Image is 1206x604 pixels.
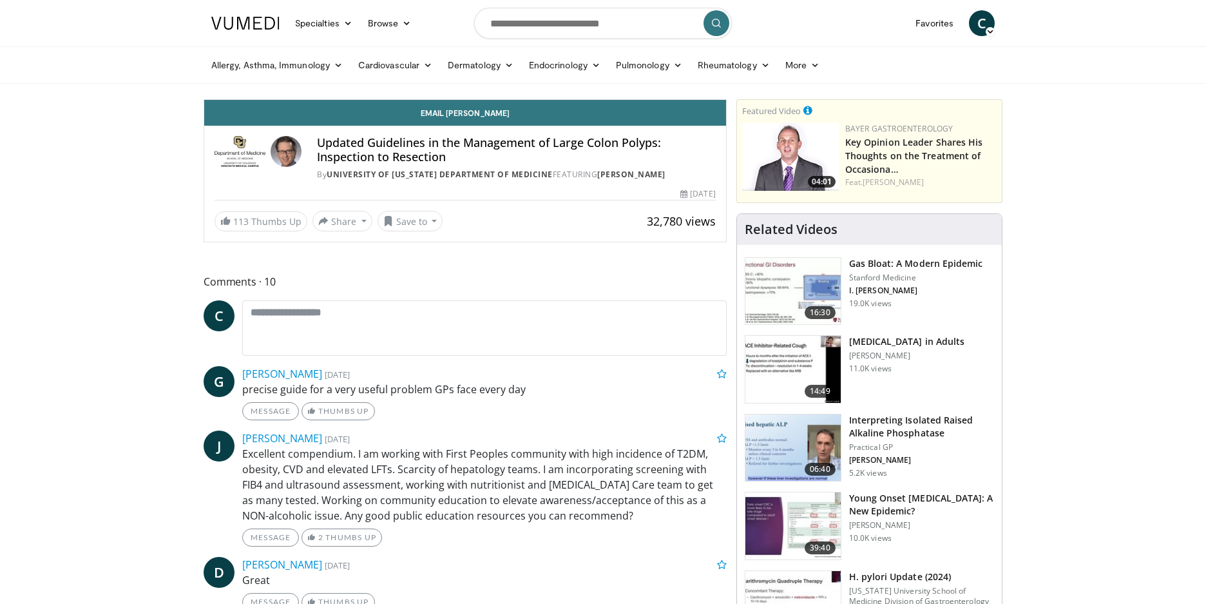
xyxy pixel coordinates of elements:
small: Featured Video [742,105,801,117]
img: University of Colorado Department of Medicine [215,136,265,167]
img: 480ec31d-e3c1-475b-8289-0a0659db689a.150x105_q85_crop-smart_upscale.jpg [745,258,841,325]
h4: Updated Guidelines in the Management of Large Colon Polyps: Inspection to Resection [317,136,715,164]
a: [PERSON_NAME] [242,367,322,381]
img: VuMedi Logo [211,17,280,30]
a: Endocrinology [521,52,608,78]
a: 04:01 [742,123,839,191]
span: 06:40 [805,463,836,476]
a: J [204,431,235,462]
span: 39:40 [805,541,836,554]
span: 04:01 [808,176,836,188]
a: Dermatology [440,52,521,78]
a: C [969,10,995,36]
img: 9828b8df-38ad-4333-b93d-bb657251ca89.png.150x105_q85_crop-smart_upscale.png [742,123,839,191]
a: [PERSON_NAME] [242,558,322,572]
a: 2 Thumbs Up [301,529,382,547]
span: 2 [318,532,323,542]
p: Excellent compendium. I am working with First Peoples community with high incidence of T2DM, obes... [242,446,727,523]
p: [PERSON_NAME] [849,520,994,531]
div: Feat. [845,177,997,188]
span: 14:49 [805,385,836,398]
a: Bayer Gastroenterology [845,123,953,134]
div: [DATE] [680,188,715,200]
img: 11950cd4-d248-4755-8b98-ec337be04c84.150x105_q85_crop-smart_upscale.jpg [745,336,841,403]
a: [PERSON_NAME] [863,177,924,188]
p: [PERSON_NAME] [849,351,964,361]
small: [DATE] [325,560,350,571]
a: [PERSON_NAME] [242,431,322,445]
span: Comments 10 [204,273,727,290]
a: Browse [360,10,419,36]
a: 06:40 Interpreting Isolated Raised Alkaline Phosphatase Practical GP [PERSON_NAME] 5.2K views [745,414,994,482]
a: Key Opinion Leader Shares His Thoughts on the Treatment of Occasiona… [845,136,983,175]
p: I. [PERSON_NAME] [849,286,983,296]
a: Pulmonology [608,52,690,78]
button: Save to [378,211,443,231]
p: Great [242,572,727,588]
h3: Gas Bloat: A Modern Epidemic [849,257,983,270]
a: 14:49 [MEDICAL_DATA] in Adults [PERSON_NAME] 11.0K views [745,335,994,404]
input: Search topics, interventions [474,8,732,39]
span: 113 [233,215,249,228]
a: 16:30 Gas Bloat: A Modern Epidemic Stanford Medicine I. [PERSON_NAME] 19.0K views [745,257,994,326]
a: 39:40 Young Onset [MEDICAL_DATA]: A New Epidemic? [PERSON_NAME] 10.0K views [745,492,994,560]
p: Stanford Medicine [849,273,983,283]
img: 6a4ee52d-0f16-480d-a1b4-8187386ea2ed.150x105_q85_crop-smart_upscale.jpg [745,414,841,482]
a: Message [242,402,299,420]
a: 113 Thumbs Up [215,211,307,231]
h3: Young Onset [MEDICAL_DATA]: A New Epidemic? [849,492,994,518]
p: precise guide for a very useful problem GPs face every day [242,382,727,397]
small: [DATE] [325,369,350,380]
p: 5.2K views [849,468,887,478]
button: Share [312,211,372,231]
a: C [204,300,235,331]
img: b23cd043-23fa-4b3f-b698-90acdd47bf2e.150x105_q85_crop-smart_upscale.jpg [745,492,841,560]
span: 32,780 views [647,213,716,229]
span: 16:30 [805,306,836,319]
a: Thumbs Up [301,402,374,420]
h4: Related Videos [745,222,837,237]
a: Cardiovascular [350,52,440,78]
a: Rheumatology [690,52,778,78]
a: More [778,52,827,78]
h3: H. pylori Update (2024) [849,570,994,583]
a: University of [US_STATE] Department of Medicine [327,169,553,180]
p: 11.0K views [849,364,892,374]
p: 10.0K views [849,533,892,543]
a: Favorites [908,10,961,36]
small: [DATE] [325,433,350,445]
a: Specialties [287,10,360,36]
a: [PERSON_NAME] [597,169,665,180]
img: Avatar [271,136,301,167]
a: Allergy, Asthma, Immunology [204,52,350,78]
p: [PERSON_NAME] [849,455,994,465]
a: Message [242,529,299,547]
p: Practical GP [849,442,994,453]
h3: Interpreting Isolated Raised Alkaline Phosphatase [849,414,994,440]
p: 19.0K views [849,298,892,309]
h3: [MEDICAL_DATA] in Adults [849,335,964,348]
a: G [204,366,235,397]
a: Email [PERSON_NAME] [204,100,726,126]
div: By FEATURING [317,169,715,180]
a: D [204,557,235,588]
